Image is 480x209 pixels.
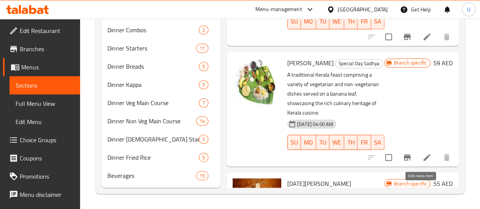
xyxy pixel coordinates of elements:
[3,40,80,58] a: Branches
[101,112,220,130] div: Dinner Non Veg Main Course14
[316,14,329,29] button: TU
[371,135,384,150] button: SA
[107,25,199,35] span: Dinner Combos
[357,135,371,150] button: FR
[422,153,431,162] a: Edit menu item
[332,137,341,148] span: WE
[199,25,208,35] div: items
[233,58,281,106] img: ACHAYAN SADYA
[294,121,336,128] span: [DATE] 04:00 AM
[255,5,302,14] div: Menu-management
[3,58,80,76] a: Menus
[199,80,208,89] div: items
[101,39,220,57] div: Dinner Starters11
[101,57,220,75] div: Dinner Breads5
[20,26,74,35] span: Edit Restaurant
[107,116,196,126] span: Dinner Non Veg Main Course
[199,98,208,107] div: items
[344,14,357,29] button: TH
[101,75,220,94] div: Dinner Kappa5
[433,58,453,68] h6: 59 AED
[16,81,74,90] span: Sections
[360,137,368,148] span: FR
[344,135,357,150] button: TH
[197,118,208,125] span: 14
[371,14,384,29] button: SA
[107,171,196,180] span: Beverages
[374,137,381,148] span: SA
[304,16,313,27] span: MO
[357,14,371,29] button: FR
[3,131,80,149] a: Choice Groups
[197,45,208,52] span: 11
[101,167,220,185] div: Beverages15
[347,16,354,27] span: TH
[301,14,316,29] button: MO
[16,99,74,108] span: Full Menu View
[107,153,199,162] span: Dinner Fried Rice
[398,28,416,46] button: Branch-specific-item
[374,16,381,27] span: SA
[381,29,397,45] span: Select to update
[287,14,301,29] button: SU
[20,190,74,199] span: Menu disclaimer
[3,167,80,185] a: Promotions
[291,137,298,148] span: SU
[196,116,208,126] div: items
[197,172,208,179] span: 15
[199,81,208,88] span: 5
[391,180,430,187] span: Branch specific
[107,98,199,107] span: Dinner Veg Main Course
[101,148,220,167] div: Dinner Fried Rice5
[287,57,334,69] span: [PERSON_NAME]
[107,135,199,144] div: Dinner Chinese Starters
[196,171,208,180] div: items
[101,21,220,39] div: Dinner Combos2
[381,149,397,165] span: Select to update
[16,117,74,126] span: Edit Menu
[199,62,208,71] div: items
[107,62,199,71] span: Dinner Breads
[3,22,80,40] a: Edit Restaurant
[422,32,431,41] a: Edit menu item
[107,80,199,89] span: Dinner Kappa
[20,135,74,145] span: Choice Groups
[3,185,80,204] a: Menu disclaimer
[347,137,354,148] span: TH
[21,63,74,72] span: Menus
[3,149,80,167] a: Coupons
[329,135,344,150] button: WE
[335,59,382,68] span: Special Day Sadhya
[335,59,383,68] div: Special Day Sadhya
[438,28,456,46] button: delete
[20,154,74,163] span: Coupons
[107,135,199,144] span: Dinner [DEMOGRAPHIC_DATA] Starters
[199,153,208,162] div: items
[287,135,301,150] button: SU
[199,135,208,144] div: items
[467,5,470,14] span: U
[287,178,351,189] span: [DATE][PERSON_NAME]
[398,148,416,167] button: Branch-specific-item
[433,178,453,189] h6: 55 AED
[101,94,220,112] div: Dinner Veg Main Course7
[360,16,368,27] span: FR
[101,130,220,148] div: Dinner [DEMOGRAPHIC_DATA] Starters5
[107,44,196,53] span: Dinner Starters
[287,70,384,118] p: A traditional Kerala feast comprising a variety of vegetarian and non-vegetarian dishes served on...
[301,135,316,150] button: MO
[319,137,326,148] span: TU
[329,14,344,29] button: WE
[20,172,74,181] span: Promotions
[199,154,208,161] span: 5
[438,148,456,167] button: delete
[9,76,80,94] a: Sections
[199,63,208,70] span: 5
[199,27,208,34] span: 2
